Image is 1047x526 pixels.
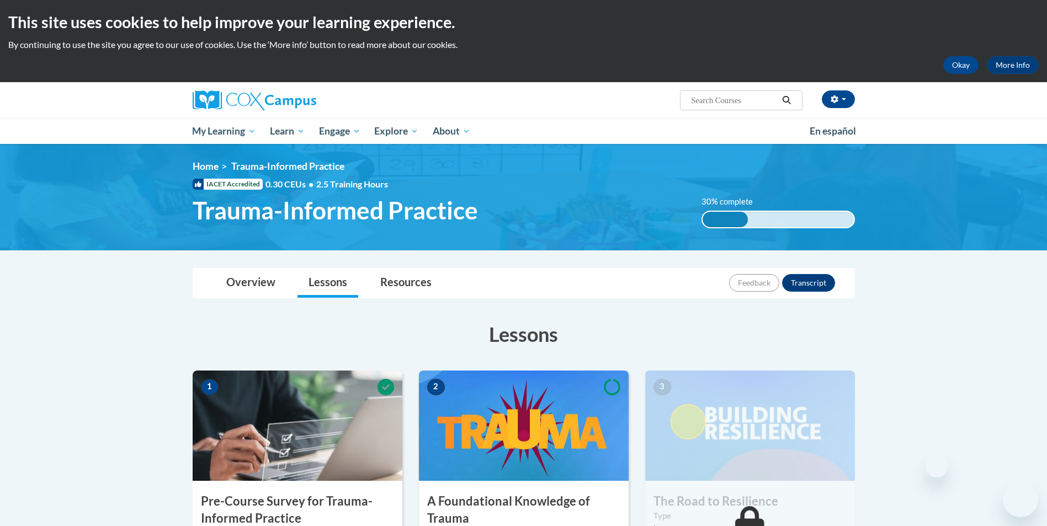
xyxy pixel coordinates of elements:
span: IACET Accredited [193,179,263,190]
label: Type [653,510,847,522]
span: 2 [427,379,445,395]
span: 3 [653,379,671,395]
img: Cox Campus [193,90,316,110]
span: Learn [270,125,305,138]
span: Explore [374,125,418,138]
iframe: Close message [926,455,948,477]
a: Resources [369,269,443,298]
span: My Learning [192,125,256,138]
iframe: Button to launch messaging window [1003,482,1038,517]
a: Engage [312,119,368,144]
span: 0.30 CEUs [265,178,316,190]
button: Okay [943,56,979,74]
span: About [433,125,470,138]
div: 30% complete [703,212,748,227]
span: En español [810,125,856,137]
a: En español [802,120,863,143]
a: Learn [263,119,312,144]
h3: Lessons [193,320,855,348]
h2: This site uses cookies to help improve your learning experience. [8,11,1039,33]
span: Trauma-Informed Practice [193,196,478,225]
h3: The Road to Resilience [645,493,855,510]
button: Account Settings [822,90,855,108]
span: Trauma-Informed Practice [231,160,344,172]
img: Course Image [419,371,629,481]
p: By continuing to use the site you agree to our use of cookies. Use the ‘More info’ button to read... [8,39,1039,51]
button: Transcript [782,274,835,292]
span: Engage [319,125,360,138]
a: Overview [215,269,286,298]
a: My Learning [185,119,263,144]
span: • [309,179,313,189]
input: Search Courses [690,94,778,107]
span: 2.5 Training Hours [316,179,388,189]
img: Course Image [645,371,855,481]
span: 1 [201,379,219,395]
button: Search [778,94,795,107]
a: Home [193,160,219,172]
button: Feedback [729,274,779,292]
a: About [426,119,477,144]
a: More Info [987,56,1039,74]
img: Course Image [193,371,402,481]
label: 30% complete [701,196,765,208]
div: Main menu [176,119,871,144]
a: Cox Campus [193,90,402,110]
a: Lessons [297,269,358,298]
a: Explore [367,119,426,144]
